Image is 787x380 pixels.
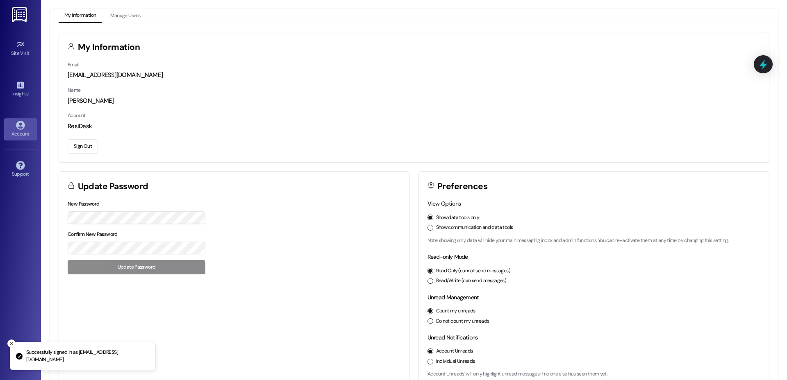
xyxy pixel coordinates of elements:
h3: My Information [78,43,140,52]
button: Manage Users [105,9,146,23]
label: Read/Write (can send messages) [436,277,507,285]
div: ResiDesk [68,122,760,131]
span: • [30,49,31,55]
label: Name [68,87,81,93]
label: Read-only Mode [428,253,468,260]
a: Insights • [4,78,37,100]
div: [PERSON_NAME] [68,97,760,105]
label: Unread Management [428,294,479,301]
p: 'Account Unreads' will only highlight unread messages if no one else has seen them yet. [428,371,761,378]
p: Successfully signed in as [EMAIL_ADDRESS][DOMAIN_NAME] [26,349,149,363]
button: Sign Out [68,139,98,154]
label: Individual Unreads [436,358,475,365]
label: Read Only (cannot send messages) [436,267,510,275]
label: Show data tools only [436,214,480,222]
button: Close toast [7,339,16,348]
label: Show communication and data tools [436,224,513,231]
label: New Password [68,201,100,207]
label: Email [68,61,79,68]
label: Confirm New Password [68,231,118,237]
div: [EMAIL_ADDRESS][DOMAIN_NAME] [68,71,760,79]
label: Do not count my unreads [436,318,489,325]
p: Note: showing only data will hide your main messaging inbox and admin functions. You can re-activ... [428,237,761,244]
label: Account [68,112,86,119]
a: Support [4,158,37,181]
h3: Update Password [78,182,148,191]
a: Account [4,118,37,140]
span: • [28,90,30,95]
label: View Options [428,200,461,207]
label: Unread Notifications [428,334,478,341]
button: My Information [59,9,102,23]
h3: Preferences [437,182,487,191]
label: Count my unreads [436,308,475,315]
img: ResiDesk Logo [12,7,29,22]
label: Account Unreads [436,348,473,355]
a: Site Visit • [4,38,37,60]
